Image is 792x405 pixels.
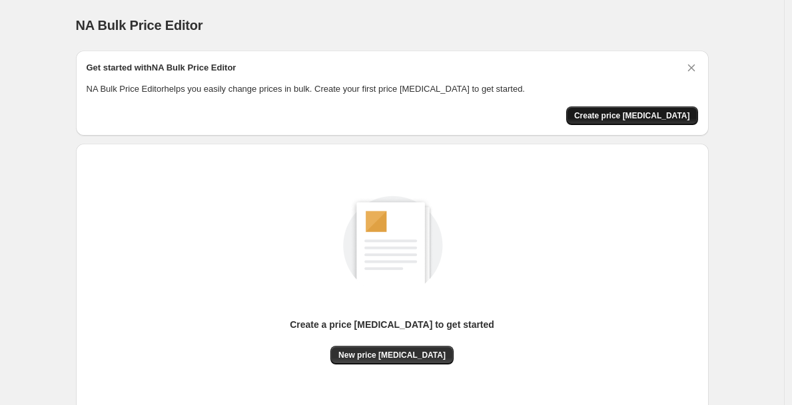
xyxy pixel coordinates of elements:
span: New price [MEDICAL_DATA] [338,350,446,360]
span: NA Bulk Price Editor [76,18,203,33]
span: Create price [MEDICAL_DATA] [574,110,690,121]
h2: Get started with NA Bulk Price Editor [87,61,236,74]
p: NA Bulk Price Editor helps you easily change prices in bulk. Create your first price [MEDICAL_DAT... [87,82,698,96]
button: Dismiss card [685,61,698,74]
button: New price [MEDICAL_DATA] [330,346,454,364]
p: Create a price [MEDICAL_DATA] to get started [290,318,494,331]
button: Create price change job [566,106,698,125]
